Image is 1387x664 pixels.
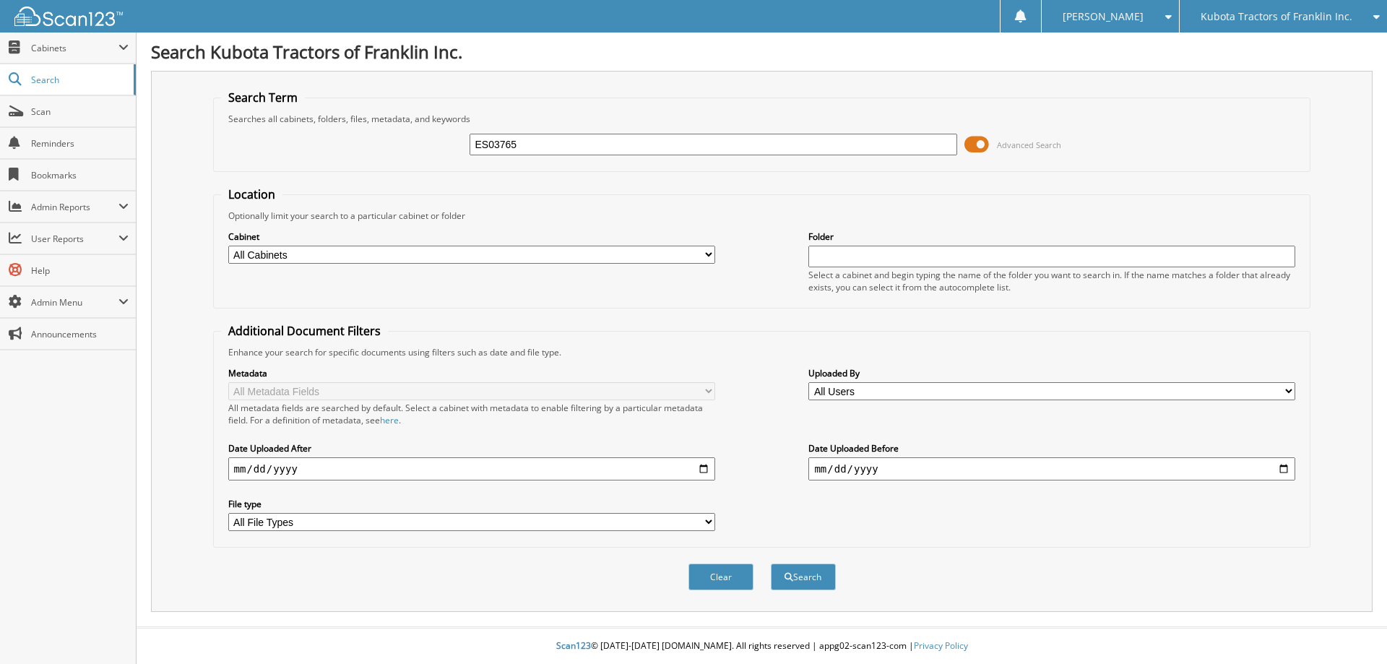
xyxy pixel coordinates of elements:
label: Date Uploaded Before [808,442,1295,454]
a: Privacy Policy [914,639,968,652]
img: scan123-logo-white.svg [14,7,123,26]
label: File type [228,498,715,510]
a: here [380,414,399,426]
span: Scan [31,105,129,118]
div: Searches all cabinets, folders, files, metadata, and keywords [221,113,1303,125]
label: Metadata [228,367,715,379]
span: Bookmarks [31,169,129,181]
span: Announcements [31,328,129,340]
div: © [DATE]-[DATE] [DOMAIN_NAME]. All rights reserved | appg02-scan123-com | [137,629,1387,664]
input: start [228,457,715,480]
span: Cabinets [31,42,118,54]
span: User Reports [31,233,118,245]
label: Folder [808,230,1295,243]
span: Advanced Search [997,139,1061,150]
input: end [808,457,1295,480]
h1: Search Kubota Tractors of Franklin Inc. [151,40,1373,64]
span: Scan123 [556,639,591,652]
button: Search [771,564,836,590]
div: Select a cabinet and begin typing the name of the folder you want to search in. If the name match... [808,269,1295,293]
div: All metadata fields are searched by default. Select a cabinet with metadata to enable filtering b... [228,402,715,426]
span: Admin Menu [31,296,118,309]
button: Clear [688,564,753,590]
legend: Additional Document Filters [221,323,388,339]
div: Enhance your search for specific documents using filters such as date and file type. [221,346,1303,358]
span: Reminders [31,137,129,150]
label: Cabinet [228,230,715,243]
legend: Location [221,186,282,202]
span: Help [31,264,129,277]
span: Admin Reports [31,201,118,213]
legend: Search Term [221,90,305,105]
span: Kubota Tractors of Franklin Inc. [1201,12,1352,21]
label: Date Uploaded After [228,442,715,454]
span: [PERSON_NAME] [1063,12,1144,21]
span: Search [31,74,126,86]
div: Optionally limit your search to a particular cabinet or folder [221,210,1303,222]
label: Uploaded By [808,367,1295,379]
